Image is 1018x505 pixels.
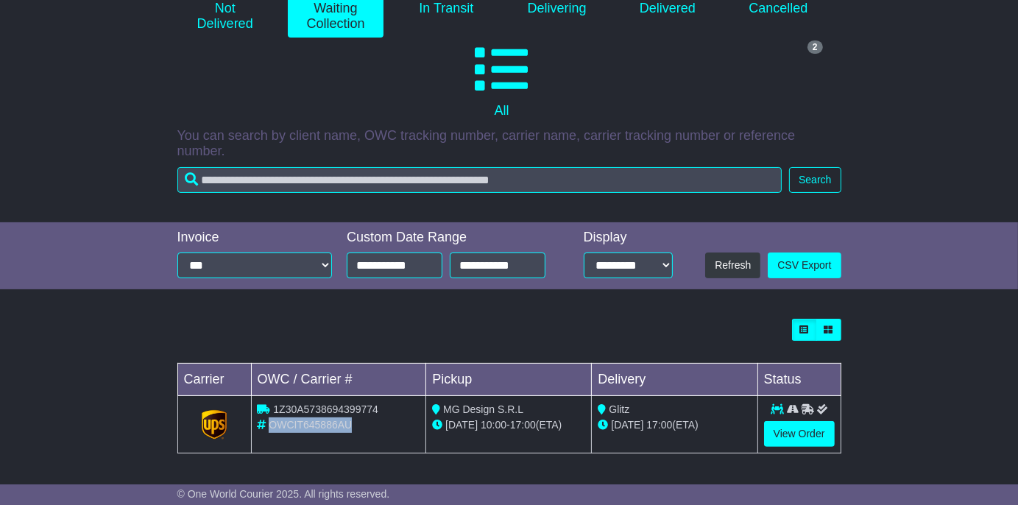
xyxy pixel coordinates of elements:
div: Display [584,230,674,246]
p: You can search by client name, OWC tracking number, carrier name, carrier tracking number or refe... [177,128,841,160]
div: (ETA) [598,417,751,433]
span: OWCIT645886AU [269,419,352,431]
td: Status [757,364,841,396]
a: View Order [764,421,835,447]
td: Carrier [177,364,251,396]
button: Search [789,167,841,193]
span: MG Design S.R.L [443,403,523,415]
span: Glitz [609,403,629,415]
span: [DATE] [611,419,643,431]
span: 17:00 [646,419,672,431]
span: © One World Courier 2025. All rights reserved. [177,488,390,500]
button: Refresh [705,252,760,278]
a: 2 All [177,38,827,124]
div: Custom Date Range [347,230,558,246]
img: GetCarrierServiceLogo [202,410,227,439]
div: - (ETA) [432,417,585,433]
td: Pickup [426,364,592,396]
span: [DATE] [445,419,478,431]
span: 10:00 [481,419,506,431]
span: 2 [807,40,823,54]
span: 1Z30A5738694399774 [273,403,378,415]
span: 17:00 [510,419,536,431]
td: OWC / Carrier # [251,364,426,396]
a: CSV Export [768,252,841,278]
td: Delivery [592,364,757,396]
div: Invoice [177,230,333,246]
